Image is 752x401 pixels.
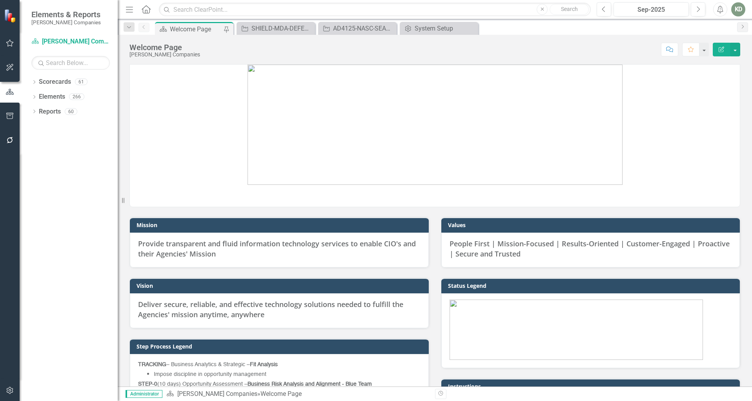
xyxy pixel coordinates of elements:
[170,24,222,34] div: Welcome Page
[138,381,372,387] span: (10 days) Opportunity Assessment –
[4,9,18,23] img: ClearPoint Strategy
[75,79,87,85] div: 61
[126,390,162,398] span: Administrator
[333,23,395,33] div: AD4125-NASC-SEAPORT-247190: (SMALL BUSINESS INNOVATION RESEARCH PROGRAM AD4125 PROGRAM MANAGEMENT...
[250,362,278,367] strong: Fit Analysis
[450,239,730,258] span: People First | Mission-Focused | Results-Oriented | Customer-Engaged | Proactive | Secure and Tru...
[450,300,703,360] img: image%20v3.png
[31,37,110,46] a: [PERSON_NAME] Companies
[616,5,686,14] div: Sep-2025
[138,239,416,258] span: Provide transparent and fluid information technology services to enable CIO's and their Agencies'...
[320,23,395,33] a: AD4125-NASC-SEAPORT-247190: (SMALL BUSINESS INNOVATION RESEARCH PROGRAM AD4125 PROGRAM MANAGEMENT...
[39,92,65,101] a: Elements
[177,390,257,397] a: [PERSON_NAME] Companies
[448,222,736,228] h3: Values
[561,6,578,12] span: Search
[31,56,110,70] input: Search Below...
[166,390,429,399] div: »
[137,283,425,289] h3: Vision
[137,343,425,349] h3: Step Process Legend
[129,52,200,58] div: [PERSON_NAME] Companies
[138,362,278,367] span: – Business Analytics & Strategic –
[448,383,736,389] h3: Instructions
[31,10,101,19] span: Elements & Reports
[138,362,166,367] strong: TRACKING
[731,2,745,16] button: KD
[138,300,403,319] span: Deliver secure, reliable, and effective technology solutions needed to fulfill the Agencies' miss...
[415,23,476,33] div: System Setup
[65,108,77,115] div: 60
[614,2,689,16] button: Sep-2025
[69,94,84,100] div: 266
[448,283,736,289] h3: Status Legend
[138,381,157,387] strong: STEP-0
[154,372,266,377] span: Impose discipline in opportunity management
[550,4,589,15] button: Search
[39,78,71,87] a: Scorecards
[159,3,591,16] input: Search ClearPoint...
[31,19,101,25] small: [PERSON_NAME] Companies
[251,23,313,33] div: SHIELD-MDA-DEFENSE-254898: MULTIPLE AWARD SCALABLE HOMELAND INNOVATIVE ENTERPRISE LAYERED DEFENSE...
[239,23,313,33] a: SHIELD-MDA-DEFENSE-254898: MULTIPLE AWARD SCALABLE HOMELAND INNOVATIVE ENTERPRISE LAYERED DEFENSE...
[260,390,302,397] div: Welcome Page
[39,107,61,116] a: Reports
[248,65,623,185] img: image%20v4.png
[137,222,425,228] h3: Mission
[129,43,200,52] div: Welcome Page
[248,381,372,387] strong: Business Risk Analysis and Alignment - Blue Team
[402,23,476,33] a: System Setup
